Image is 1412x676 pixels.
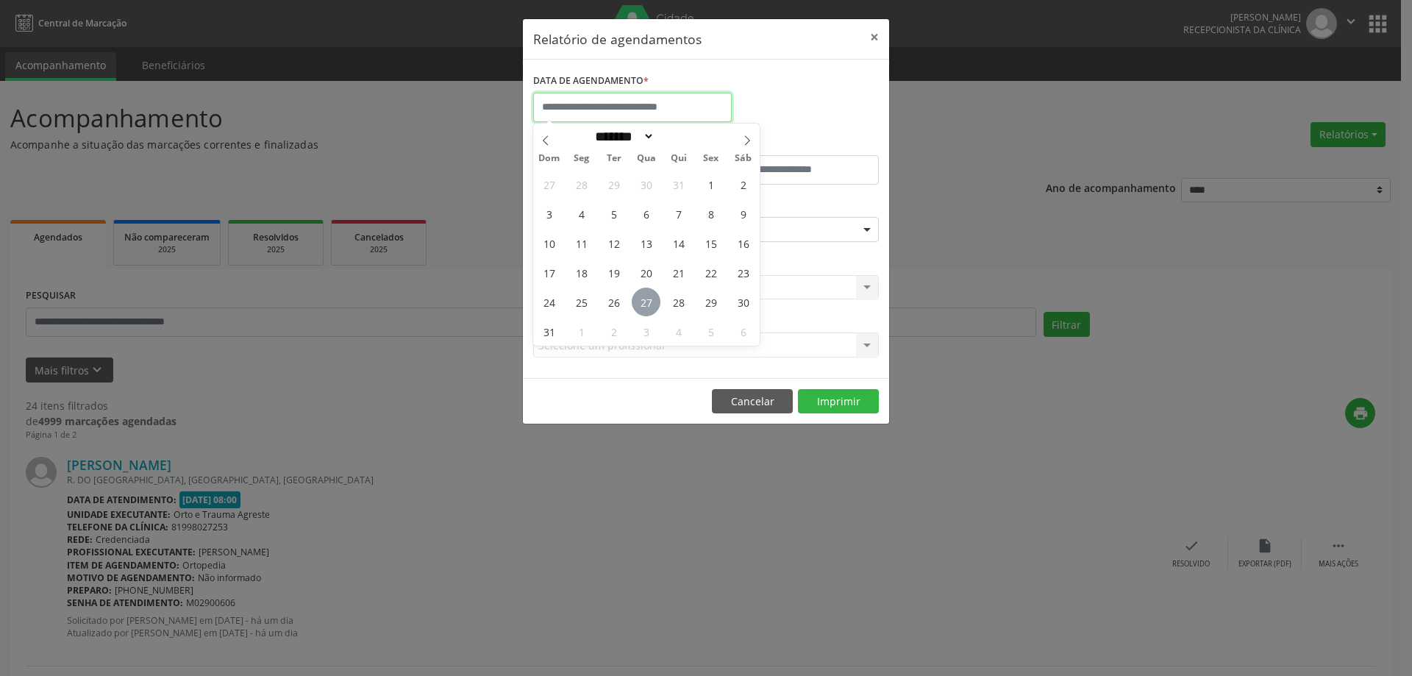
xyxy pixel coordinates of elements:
span: Julho 28, 2025 [567,170,596,199]
span: Julho 27, 2025 [535,170,563,199]
span: Setembro 6, 2025 [729,317,757,346]
button: Cancelar [712,389,793,414]
span: Agosto 20, 2025 [632,258,660,287]
span: Agosto 2, 2025 [729,170,757,199]
h5: Relatório de agendamentos [533,29,702,49]
span: Agosto 8, 2025 [696,199,725,228]
span: Agosto 10, 2025 [535,229,563,257]
span: Agosto 9, 2025 [729,199,757,228]
span: Julho 29, 2025 [599,170,628,199]
span: Agosto 3, 2025 [535,199,563,228]
span: Agosto 11, 2025 [567,229,596,257]
span: Agosto 15, 2025 [696,229,725,257]
span: Agosto 28, 2025 [664,288,693,316]
span: Setembro 5, 2025 [696,317,725,346]
span: Qui [663,154,695,163]
button: Close [860,19,889,55]
span: Sex [695,154,727,163]
label: DATA DE AGENDAMENTO [533,70,649,93]
span: Agosto 16, 2025 [729,229,757,257]
span: Agosto 21, 2025 [664,258,693,287]
button: Imprimir [798,389,879,414]
span: Sáb [727,154,760,163]
span: Agosto 4, 2025 [567,199,596,228]
span: Agosto 12, 2025 [599,229,628,257]
span: Agosto 24, 2025 [535,288,563,316]
span: Agosto 22, 2025 [696,258,725,287]
span: Agosto 13, 2025 [632,229,660,257]
span: Setembro 2, 2025 [599,317,628,346]
span: Agosto 30, 2025 [729,288,757,316]
span: Agosto 31, 2025 [535,317,563,346]
span: Julho 31, 2025 [664,170,693,199]
span: Qua [630,154,663,163]
span: Agosto 29, 2025 [696,288,725,316]
span: Seg [566,154,598,163]
span: Julho 30, 2025 [632,170,660,199]
span: Agosto 26, 2025 [599,288,628,316]
span: Agosto 6, 2025 [632,199,660,228]
span: Setembro 1, 2025 [567,317,596,346]
span: Dom [533,154,566,163]
span: Agosto 19, 2025 [599,258,628,287]
span: Agosto 23, 2025 [729,258,757,287]
input: Year [655,129,703,144]
span: Agosto 17, 2025 [535,258,563,287]
span: Ter [598,154,630,163]
span: Setembro 3, 2025 [632,317,660,346]
span: Agosto 14, 2025 [664,229,693,257]
span: Agosto 18, 2025 [567,258,596,287]
span: Setembro 4, 2025 [664,317,693,346]
select: Month [590,129,655,144]
span: Agosto 1, 2025 [696,170,725,199]
span: Agosto 5, 2025 [599,199,628,228]
span: Agosto 7, 2025 [664,199,693,228]
span: Agosto 25, 2025 [567,288,596,316]
span: Agosto 27, 2025 [632,288,660,316]
label: ATÉ [710,132,879,155]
